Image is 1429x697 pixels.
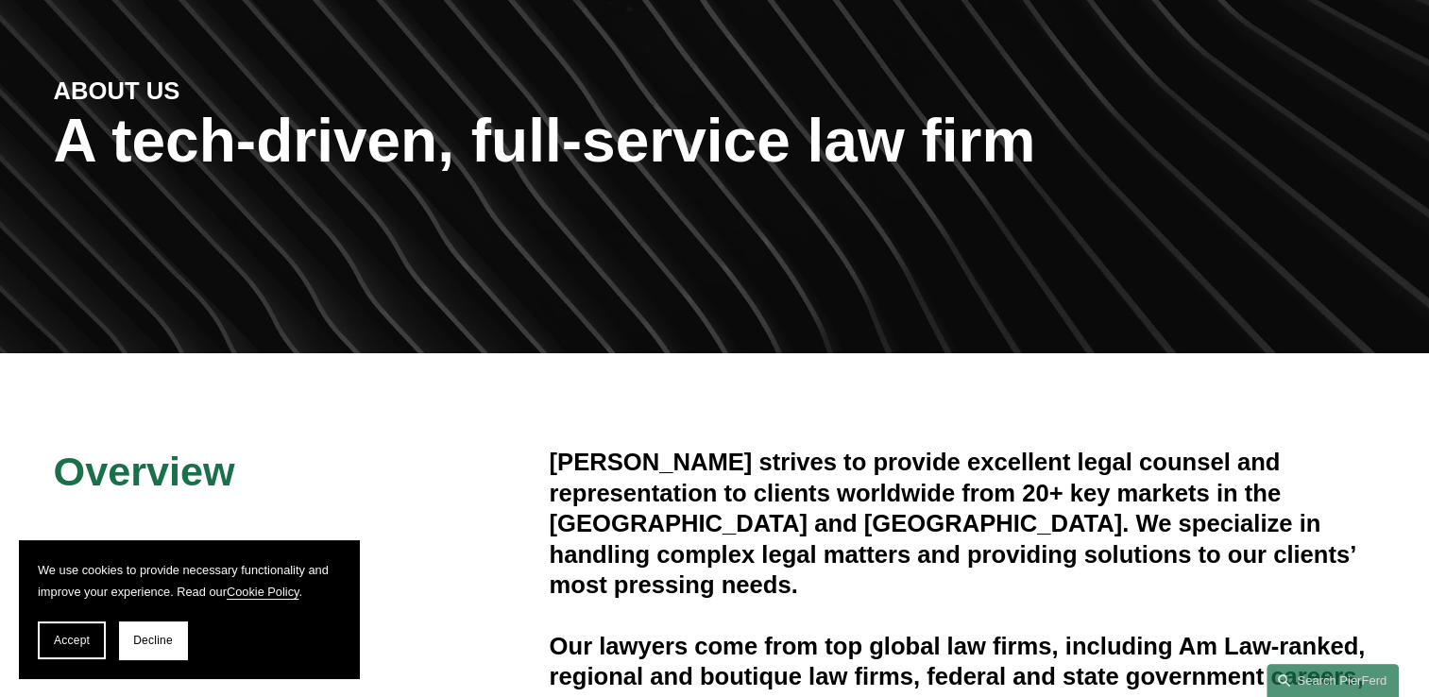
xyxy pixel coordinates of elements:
[19,540,359,678] section: Cookie banner
[119,621,187,659] button: Decline
[38,559,340,603] p: We use cookies to provide necessary functionality and improve your experience. Read our .
[133,634,173,647] span: Decline
[54,77,180,104] strong: ABOUT US
[38,621,106,659] button: Accept
[227,585,299,599] a: Cookie Policy
[550,447,1376,600] h4: [PERSON_NAME] strives to provide excellent legal counsel and representation to clients worldwide ...
[54,107,1376,176] h1: A tech-driven, full-service law firm
[54,449,235,494] span: Overview
[1267,664,1399,697] a: Search this site
[54,634,90,647] span: Accept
